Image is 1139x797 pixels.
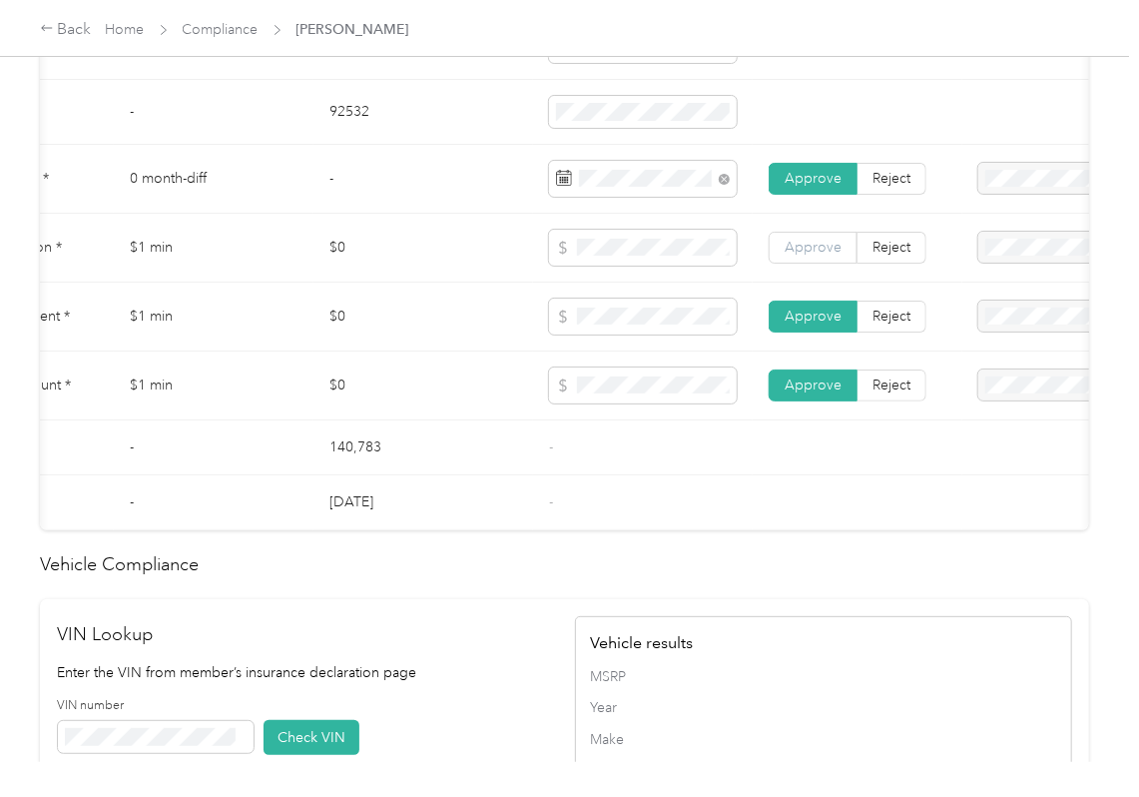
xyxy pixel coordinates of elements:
[590,760,1057,781] span: Model
[58,760,254,778] p: 17 characters maximum
[58,662,555,683] p: Enter the VIN from member’s insurance declaration page
[590,697,1057,718] span: Year
[590,729,1057,750] span: Make
[590,666,1057,687] span: MSRP
[58,697,254,715] label: VIN number
[872,239,910,256] span: Reject
[264,720,359,755] button: Check VIN
[1027,685,1139,797] iframe: Everlance-gr Chat Button Frame
[590,631,1057,655] h4: Vehicle results
[313,145,533,214] td: -
[114,475,313,530] td: -
[313,475,533,530] td: [DATE]
[549,438,553,455] span: -
[313,283,533,352] td: $0
[114,283,313,352] td: $1 min
[114,214,313,283] td: $1 min
[549,493,553,510] span: -
[114,80,313,145] td: -
[313,214,533,283] td: $0
[313,352,533,420] td: $0
[183,21,259,38] a: Compliance
[313,80,533,145] td: 92532
[40,18,92,42] div: Back
[296,19,409,40] span: [PERSON_NAME]
[114,145,313,214] td: 0 month-diff
[58,621,555,648] h2: VIN Lookup
[114,420,313,475] td: -
[785,377,842,394] span: Approve
[313,420,533,475] td: 140,783
[872,377,910,394] span: Reject
[785,239,842,256] span: Approve
[106,21,145,38] a: Home
[114,352,313,420] td: $1 min
[785,170,842,187] span: Approve
[785,308,842,325] span: Approve
[40,551,1089,578] h2: Vehicle Compliance
[872,308,910,325] span: Reject
[872,170,910,187] span: Reject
